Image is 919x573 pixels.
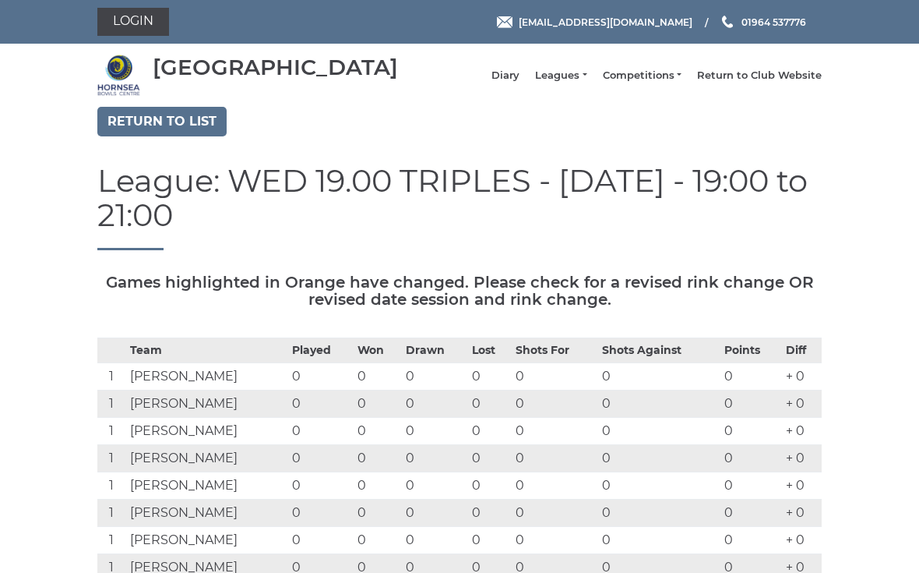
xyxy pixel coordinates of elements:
td: 0 [468,391,512,418]
td: [PERSON_NAME] [126,445,288,472]
th: Shots For [512,338,598,363]
td: 0 [598,363,721,391]
td: [PERSON_NAME] [126,391,288,418]
td: 0 [402,527,467,554]
td: 0 [720,472,782,500]
a: Return to list [97,107,227,136]
td: 0 [468,418,512,445]
img: Phone us [722,16,733,28]
td: 0 [288,445,354,472]
div: [GEOGRAPHIC_DATA] [153,55,398,80]
td: + 0 [782,527,822,554]
th: Diff [782,338,822,363]
a: Return to Club Website [697,69,822,83]
span: [EMAIL_ADDRESS][DOMAIN_NAME] [519,16,692,27]
h1: League: WED 19.00 TRIPLES - [DATE] - 19:00 to 21:00 [97,164,822,250]
td: 0 [468,500,512,527]
td: 0 [720,527,782,554]
td: 1 [97,445,126,472]
img: Hornsea Bowls Centre [97,54,140,97]
td: 0 [402,472,467,500]
td: + 0 [782,363,822,391]
th: Lost [468,338,512,363]
td: 0 [598,418,721,445]
td: 0 [402,363,467,391]
td: 0 [598,391,721,418]
a: Leagues [535,69,586,83]
td: 0 [720,445,782,472]
a: Diary [491,69,519,83]
a: Email [EMAIL_ADDRESS][DOMAIN_NAME] [497,15,692,30]
th: Points [720,338,782,363]
th: Drawn [402,338,467,363]
td: 1 [97,391,126,418]
h5: Games highlighted in Orange have changed. Please check for a revised rink change OR revised date ... [97,274,822,308]
a: Phone us 01964 537776 [720,15,806,30]
td: 0 [354,391,402,418]
td: [PERSON_NAME] [126,418,288,445]
td: 0 [598,500,721,527]
td: 0 [512,500,598,527]
td: 1 [97,363,126,391]
td: 0 [354,472,402,500]
td: 1 [97,418,126,445]
td: + 0 [782,500,822,527]
td: 0 [512,418,598,445]
td: 0 [402,445,467,472]
td: [PERSON_NAME] [126,472,288,500]
td: + 0 [782,418,822,445]
td: 0 [402,500,467,527]
td: [PERSON_NAME] [126,500,288,527]
td: 0 [354,527,402,554]
td: 1 [97,500,126,527]
td: + 0 [782,445,822,472]
td: 0 [598,445,721,472]
td: 0 [468,363,512,391]
td: 0 [598,472,721,500]
td: [PERSON_NAME] [126,527,288,554]
td: 0 [354,500,402,527]
td: 0 [468,527,512,554]
td: 0 [720,500,782,527]
td: 0 [288,418,354,445]
td: + 0 [782,391,822,418]
td: 0 [468,445,512,472]
td: 0 [402,391,467,418]
td: 0 [354,418,402,445]
th: Won [354,338,402,363]
td: 0 [720,391,782,418]
img: Email [497,16,512,28]
td: 0 [512,527,598,554]
td: 0 [402,418,467,445]
th: Shots Against [598,338,721,363]
td: 0 [354,445,402,472]
td: 0 [598,527,721,554]
td: 0 [512,391,598,418]
td: + 0 [782,472,822,500]
td: 1 [97,527,126,554]
td: 0 [720,363,782,391]
td: [PERSON_NAME] [126,363,288,391]
td: 0 [288,363,354,391]
td: 0 [288,527,354,554]
th: Team [126,338,288,363]
td: 1 [97,472,126,500]
span: 01964 537776 [741,16,806,27]
td: 0 [288,500,354,527]
a: Competitions [603,69,681,83]
td: 0 [288,391,354,418]
td: 0 [468,472,512,500]
td: 0 [512,472,598,500]
td: 0 [288,472,354,500]
td: 0 [512,445,598,472]
td: 0 [354,363,402,391]
td: 0 [720,418,782,445]
td: 0 [512,363,598,391]
a: Login [97,8,169,36]
th: Played [288,338,354,363]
